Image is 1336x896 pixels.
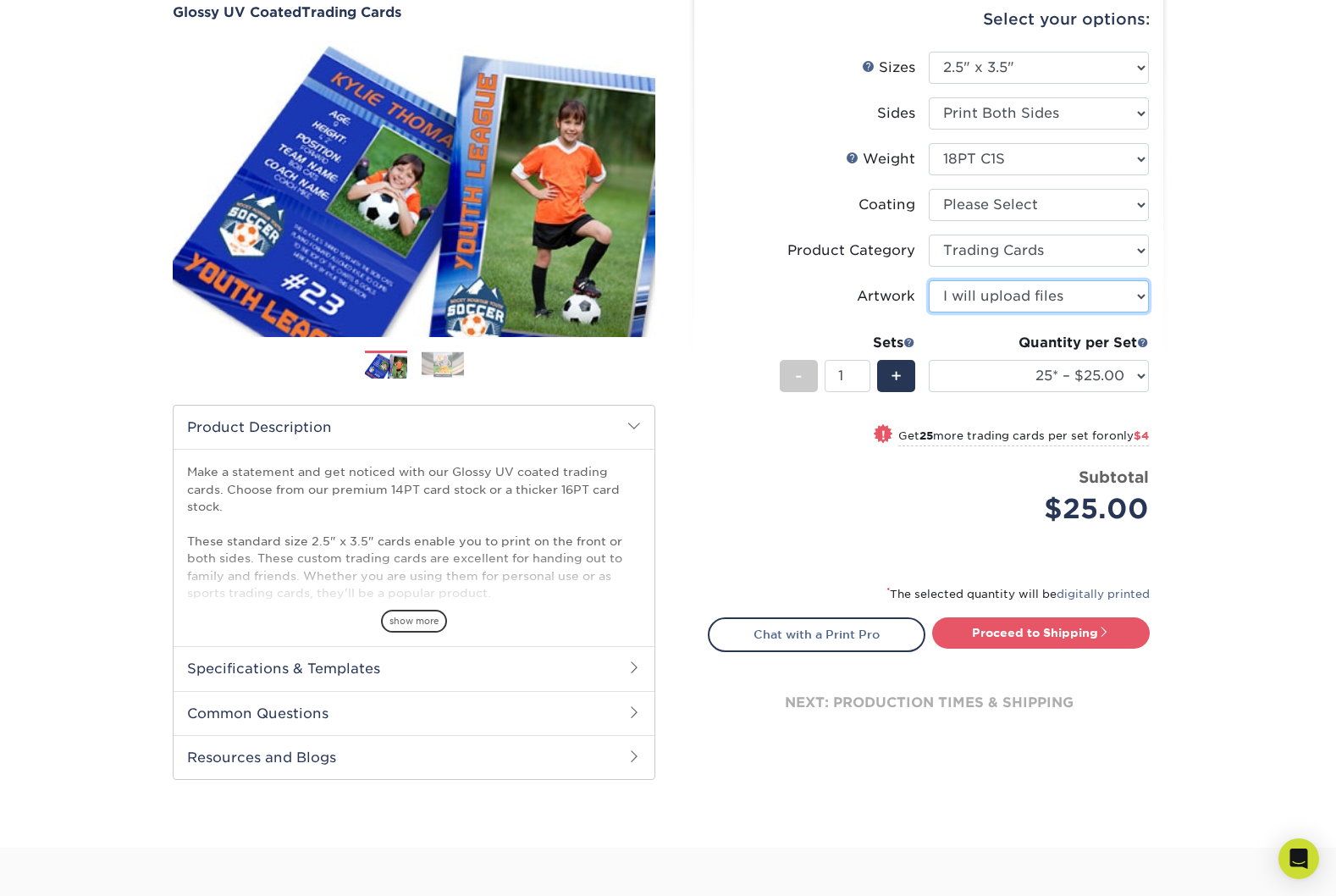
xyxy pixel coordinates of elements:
[780,333,915,353] div: Sets
[862,58,915,78] div: Sizes
[422,351,464,378] img: Trading Cards 02
[4,844,144,890] iframe: Google Customer Reviews
[898,429,1149,446] small: Get more trading cards per set for
[881,426,886,444] span: !
[787,241,915,261] div: Product Category
[174,406,654,449] h2: Product Description
[708,617,925,651] a: Chat with a Print Pro
[929,333,1149,353] div: Quantity per Set
[891,363,902,389] span: +
[1057,588,1150,600] a: digitally printed
[1079,467,1149,486] strong: Subtotal
[795,363,803,389] span: -
[173,4,655,20] a: Glossy UV CoatedTrading Cards
[886,588,1150,600] small: The selected quantity will be
[919,429,933,442] strong: 25
[174,735,654,779] h2: Resources and Blogs
[857,286,915,307] div: Artwork
[858,195,915,215] div: Coating
[877,103,915,124] div: Sides
[187,463,641,671] p: Make a statement and get noticed with our Glossy UV coated trading cards. Choose from our premium...
[173,22,655,356] img: Glossy UV Coated 01
[174,691,654,735] h2: Common Questions
[381,610,447,633] span: show more
[932,617,1150,648] a: Proceed to Shipping
[173,4,301,20] span: Glossy UV Coated
[1278,838,1319,879] div: Open Intercom Messenger
[173,4,655,20] h1: Trading Cards
[365,351,407,381] img: Trading Cards 01
[846,149,915,169] div: Weight
[1134,429,1149,442] span: $4
[708,652,1150,754] div: next: production times & shipping
[174,646,654,690] h2: Specifications & Templates
[1109,429,1149,442] span: only
[941,489,1149,529] div: $25.00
